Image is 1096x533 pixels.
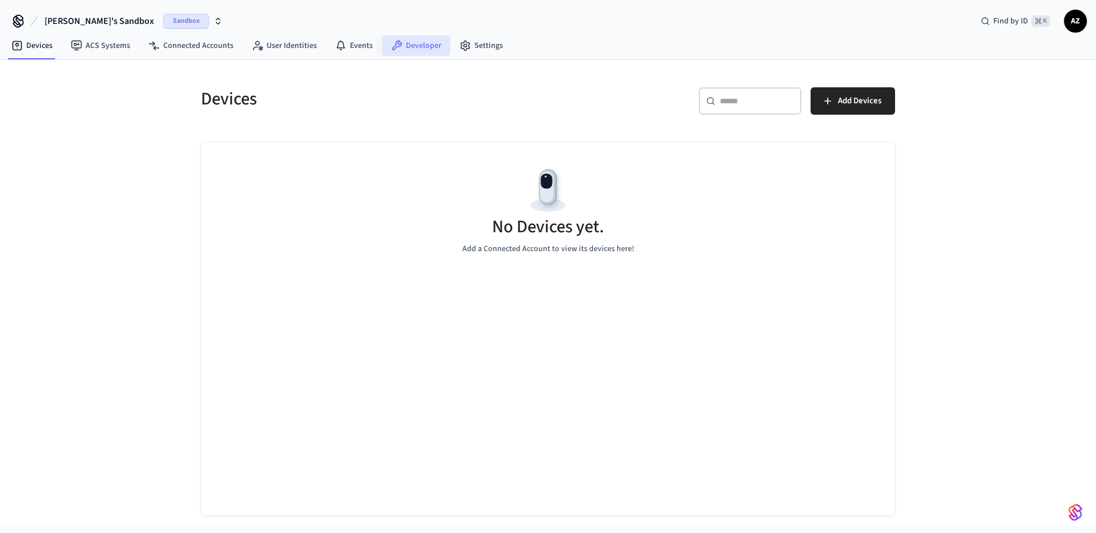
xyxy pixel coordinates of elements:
[522,165,574,216] img: Devices Empty State
[1031,15,1050,27] span: ⌘ K
[326,35,382,56] a: Events
[811,87,895,115] button: Add Devices
[243,35,326,56] a: User Identities
[201,87,541,111] h5: Devices
[492,215,604,239] h5: No Devices yet.
[1069,503,1082,522] img: SeamLogoGradient.69752ec5.svg
[45,14,154,28] span: [PERSON_NAME]'s Sandbox
[139,35,243,56] a: Connected Accounts
[462,243,634,255] p: Add a Connected Account to view its devices here!
[1065,11,1086,31] span: AZ
[993,15,1028,27] span: Find by ID
[382,35,450,56] a: Developer
[1064,10,1087,33] button: AZ
[62,35,139,56] a: ACS Systems
[163,14,209,29] span: Sandbox
[2,35,62,56] a: Devices
[450,35,512,56] a: Settings
[972,11,1059,31] div: Find by ID⌘ K
[838,94,881,108] span: Add Devices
